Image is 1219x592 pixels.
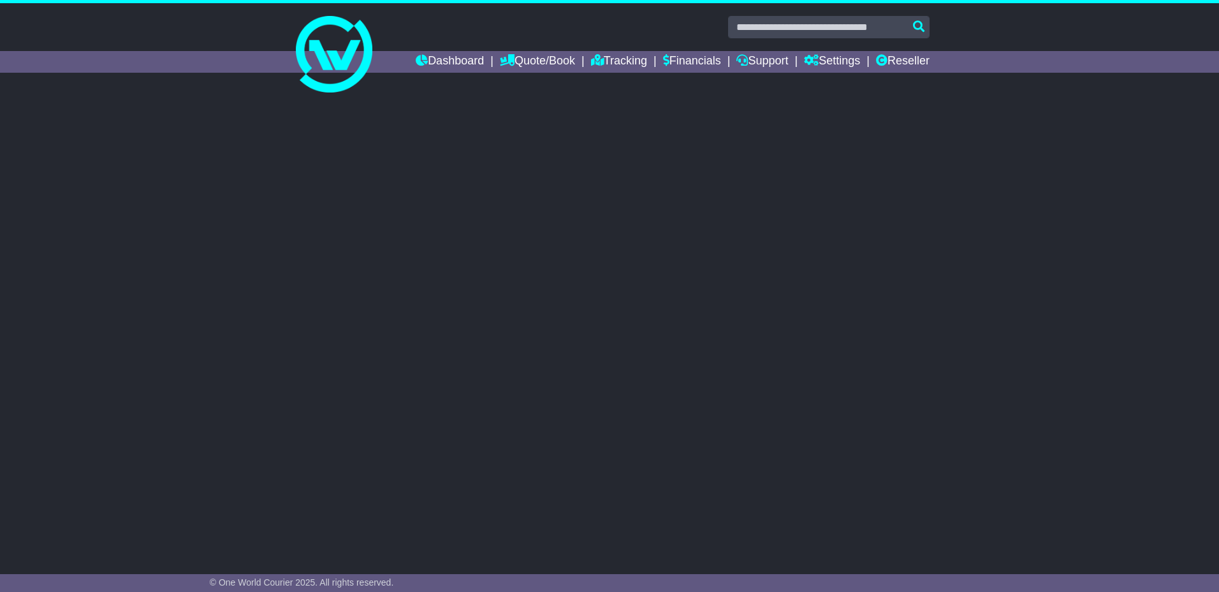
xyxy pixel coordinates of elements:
[500,51,575,73] a: Quote/Book
[804,51,860,73] a: Settings
[591,51,647,73] a: Tracking
[876,51,930,73] a: Reseller
[416,51,484,73] a: Dashboard
[210,577,394,588] span: © One World Courier 2025. All rights reserved.
[736,51,788,73] a: Support
[663,51,721,73] a: Financials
